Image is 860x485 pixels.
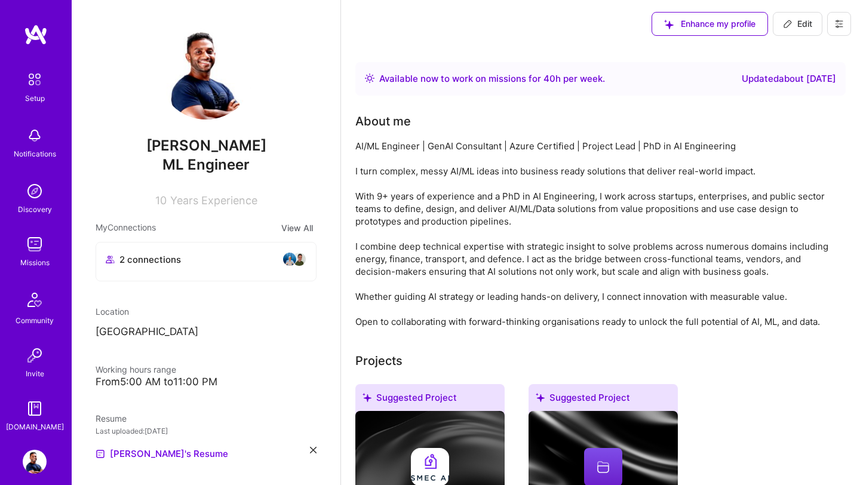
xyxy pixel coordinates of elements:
span: 2 connections [119,253,181,266]
i: icon SuggestedTeams [536,393,545,402]
div: Available now to work on missions for h per week . [379,72,605,86]
div: AI/ML Engineer | GenAI Consultant | Azure Certified | Project Lead | PhD in AI Engineering I turn... [355,140,833,328]
img: Resume [96,449,105,459]
div: Invite [26,367,44,380]
span: ML Engineer [162,156,250,173]
img: User Avatar [158,24,254,119]
div: About me [355,112,411,130]
div: Setup [25,92,45,105]
i: icon SuggestedTeams [363,393,371,402]
button: View All [278,221,317,235]
div: Community [16,314,54,327]
div: Discovery [18,203,52,216]
a: [PERSON_NAME]'s Resume [96,447,228,461]
img: logo [24,24,48,45]
div: Suggested Project [355,384,505,416]
img: setup [22,67,47,92]
span: [PERSON_NAME] [96,137,317,155]
img: User Avatar [23,450,47,474]
img: guide book [23,397,47,420]
span: 10 [155,194,167,207]
span: My Connections [96,221,156,235]
div: Last uploaded: [DATE] [96,425,317,437]
img: Invite [23,343,47,367]
button: Edit [773,12,822,36]
span: Enhance my profile [664,18,755,30]
div: Missions [20,256,50,269]
p: [GEOGRAPHIC_DATA] [96,325,317,339]
i: icon SuggestedTeams [664,20,674,29]
a: User Avatar [20,450,50,474]
i: icon Close [310,447,317,453]
img: bell [23,124,47,148]
div: Notifications [14,148,56,160]
div: From 5:00 AM to 11:00 PM [96,376,317,388]
div: Projects [355,352,403,370]
img: discovery [23,179,47,203]
span: Resume [96,413,127,423]
button: 2 connectionsavataravatar [96,242,317,281]
span: Working hours range [96,364,176,375]
span: Edit [783,18,812,30]
img: teamwork [23,232,47,256]
img: Community [20,286,49,314]
div: Suggested Project [529,384,678,416]
span: 40 [543,73,555,84]
img: avatar [292,252,306,266]
div: Updated about [DATE] [742,72,836,86]
button: Enhance my profile [652,12,768,36]
div: [DOMAIN_NAME] [6,420,64,433]
img: Availability [365,73,374,83]
i: icon Collaborator [106,255,115,264]
img: avatar [282,252,297,266]
span: Years Experience [170,194,257,207]
div: Location [96,305,317,318]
